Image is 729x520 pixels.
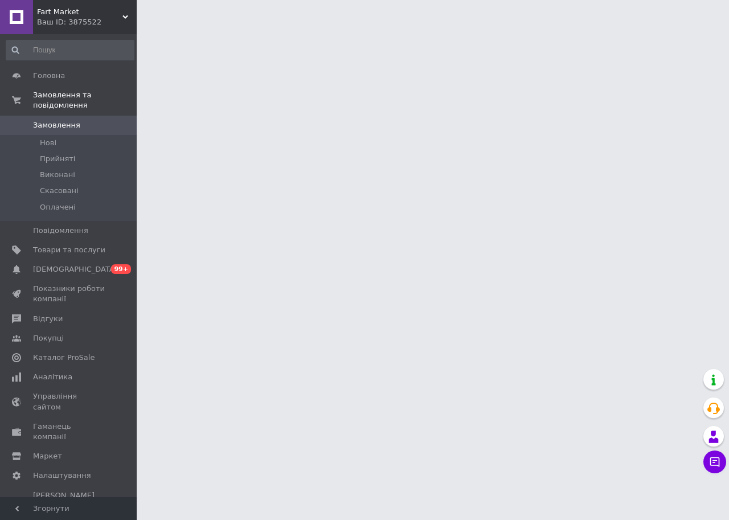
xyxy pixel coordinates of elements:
[703,451,726,473] button: Чат з покупцем
[33,90,137,110] span: Замовлення та повідомлення
[33,372,72,382] span: Аналітика
[33,391,105,412] span: Управління сайтом
[40,138,56,148] span: Нові
[40,202,76,212] span: Оплачені
[33,120,80,130] span: Замовлення
[33,470,91,481] span: Налаштування
[40,186,79,196] span: Скасовані
[33,451,62,461] span: Маркет
[40,154,75,164] span: Прийняті
[33,71,65,81] span: Головна
[33,314,63,324] span: Відгуки
[33,264,117,275] span: [DEMOGRAPHIC_DATA]
[33,353,95,363] span: Каталог ProSale
[33,226,88,236] span: Повідомлення
[111,264,131,274] span: 99+
[37,7,122,17] span: Fart Market
[33,284,105,304] span: Показники роботи компанії
[33,245,105,255] span: Товари та послуги
[33,333,64,343] span: Покупці
[6,40,134,60] input: Пошук
[33,421,105,442] span: Гаманець компанії
[40,170,75,180] span: Виконані
[37,17,137,27] div: Ваш ID: 3875522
